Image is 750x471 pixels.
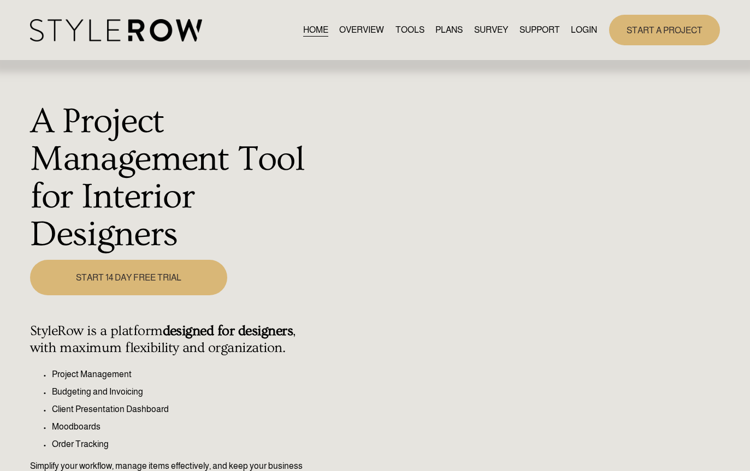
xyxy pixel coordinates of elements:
a: START A PROJECT [609,15,720,45]
a: SURVEY [474,23,508,38]
p: Order Tracking [52,438,314,451]
span: SUPPORT [519,23,560,37]
a: OVERVIEW [339,23,384,38]
p: Moodboards [52,420,314,433]
p: Client Presentation Dashboard [52,403,314,416]
h4: StyleRow is a platform , with maximum flexibility and organization. [30,323,314,356]
a: TOOLS [395,23,424,38]
p: Budgeting and Invoicing [52,385,314,398]
a: START 14 DAY FREE TRIAL [30,260,227,295]
img: StyleRow [30,19,202,41]
a: HOME [303,23,328,38]
p: Project Management [52,368,314,381]
strong: designed for designers [163,323,293,339]
a: folder dropdown [519,23,560,38]
a: LOGIN [571,23,597,38]
h1: A Project Management Tool for Interior Designers [30,103,314,253]
a: PLANS [435,23,463,38]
